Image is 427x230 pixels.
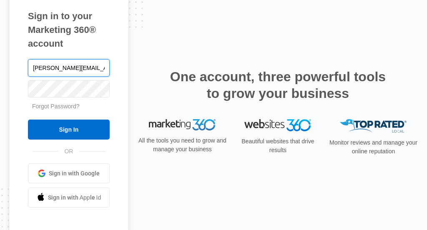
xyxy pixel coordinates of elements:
[48,193,101,202] span: Sign in with Apple Id
[28,59,110,77] input: Email
[32,103,80,110] a: Forgot Password?
[28,187,110,207] a: Sign in with Apple Id
[28,9,110,50] h1: Sign in to your Marketing 360® account
[28,120,110,140] input: Sign In
[340,119,407,133] img: Top Rated Local
[167,68,388,102] h2: One account, three powerful tools to grow your business
[28,163,110,183] a: Sign in with Google
[58,147,79,156] span: OR
[244,119,311,131] img: Websites 360
[138,136,227,154] p: All the tools you need to grow and manage your business
[149,119,216,131] img: Marketing 360
[49,169,100,178] span: Sign in with Google
[329,138,418,156] p: Monitor reviews and manage your online reputation
[233,137,323,155] p: Beautiful websites that drive results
